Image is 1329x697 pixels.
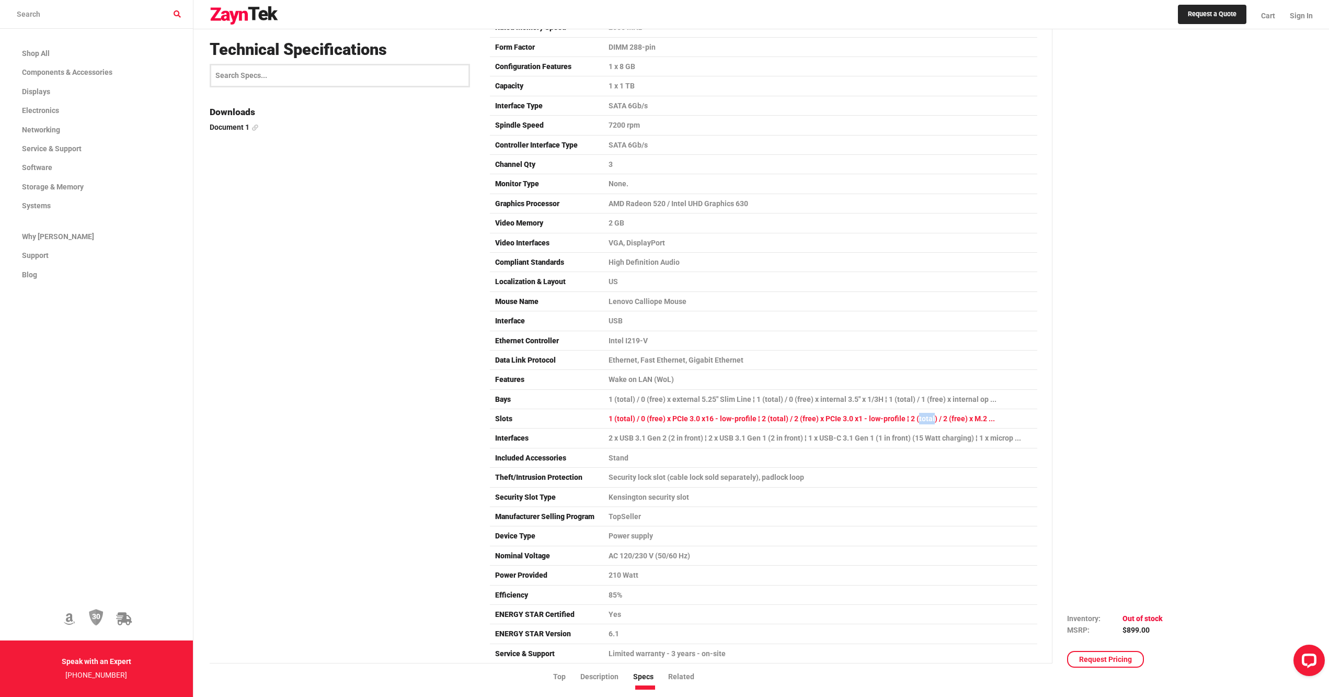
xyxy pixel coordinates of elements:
a: Document 1 [210,121,477,132]
span: Storage & Memory [22,183,84,191]
strong: Speak with an Expert [62,657,131,666]
td: Mouse Name [490,291,603,311]
td: 1 x 1 TB [603,76,1037,96]
td: Security lock slot (cable lock sold separately), padlock loop [603,468,1037,487]
td: Graphics Processor [490,194,603,213]
td: Controller Interface Type [490,135,603,154]
td: 1 (total) / 0 (free) x PCIe 3.0 x16 - low-profile ¦ 2 (total) / 2 (free) x PCIe 3.0 x1 - low-prof... [603,409,1037,429]
td: Capacity [490,76,603,96]
td: Interfaces [490,429,603,448]
td: MSRP [1067,625,1122,636]
span: Cart [1261,12,1275,20]
span: Components & Accessories [22,68,112,76]
td: Wake on LAN (WoL) [603,370,1037,389]
li: Top [553,671,580,682]
td: DIMM 288-pin [603,37,1037,57]
td: Form Factor [490,37,603,57]
li: Related [668,671,709,682]
td: Video Memory [490,213,603,233]
td: Lenovo Calliope Mouse [603,291,1037,311]
td: Interface Type [490,96,603,115]
span: Service & Support [22,144,82,153]
td: ENERGY STAR Version [490,624,603,644]
td: AMD Radeon 520 / Intel UHD Graphics 630 [603,194,1037,213]
td: $899.00 [1122,625,1163,636]
td: Monitor Type [490,174,603,194]
td: Service & Support [490,644,603,663]
td: Yes [603,604,1037,624]
td: High Definition Audio [603,252,1037,272]
td: SATA 6Gb/s [603,96,1037,115]
img: logo [210,6,279,25]
td: Inventory [1067,613,1122,624]
span: Displays [22,87,50,96]
td: Included Accessories [490,448,603,467]
td: USB [603,311,1037,331]
td: Ethernet Controller [490,331,603,350]
td: 1 (total) / 0 (free) x external 5.25" Slim Line ¦ 1 (total) / 0 (free) x internal 3.5" x 1/3H ¦ 1... [603,389,1037,409]
td: Bays [490,389,603,409]
td: Manufacturer Selling Program [490,507,603,526]
a: Request Pricing [1067,651,1144,668]
td: Nominal Voltage [490,546,603,565]
a: Sign In [1282,3,1313,29]
span: Networking [22,126,60,134]
td: Video Interfaces [490,233,603,252]
td: Compliant Standards [490,252,603,272]
td: Intel I219-V [603,331,1037,350]
td: Power supply [603,526,1037,546]
span: Shop All [22,49,50,58]
td: AC 120/230 V (50/60 Hz) [603,546,1037,565]
iframe: LiveChat chat widget [1285,640,1329,684]
td: Interface [490,311,603,331]
td: 1 x 8 GB [603,57,1037,76]
td: Features [490,370,603,389]
td: SATA 6Gb/s [603,135,1037,154]
td: None. [603,174,1037,194]
td: Configuration Features [490,57,603,76]
h4: Downloads [210,105,477,119]
span: Software [22,163,52,172]
td: Device Type [490,526,603,546]
td: 3 [603,154,1037,174]
td: Power Provided [490,566,603,585]
li: Specs [633,671,668,682]
td: 7200 rpm [603,116,1037,135]
td: Limited warranty - 3 years - on-site [603,644,1037,663]
td: 85% [603,585,1037,604]
li: Description [580,671,633,682]
td: Channel Qty [490,154,603,174]
img: 30 Day Return Policy [89,609,104,626]
td: VGA, DisplayPort [603,233,1037,252]
td: 210 Watt [603,566,1037,585]
a: [PHONE_NUMBER] [65,671,127,679]
input: Search Specs... [210,64,470,87]
span: Electronics [22,106,59,115]
td: Stand [603,448,1037,467]
td: Localization & Layout [490,272,603,291]
a: Request a Quote [1178,5,1246,25]
td: Theft/Intrusion Protection [490,468,603,487]
td: 6.1 [603,624,1037,644]
span: Systems [22,201,51,210]
td: TopSeller [603,507,1037,526]
td: Data Link Protocol [490,350,603,369]
span: Why [PERSON_NAME] [22,232,94,241]
td: Spindle Speed [490,116,603,135]
td: 2 GB [603,213,1037,233]
a: Cart [1254,3,1282,29]
td: Efficiency [490,585,603,604]
span: Blog [22,271,37,279]
td: Kensington security slot [603,487,1037,507]
td: Slots [490,409,603,429]
td: US [603,272,1037,291]
h3: Technical Specifications [210,40,477,60]
td: 2 x USB 3.1 Gen 2 (2 in front) ¦ 2 x USB 3.1 Gen 1 (2 in front) ¦ 1 x USB-C 3.1 Gen 1 (1 in front... [603,429,1037,448]
span: Support [22,251,49,260]
td: ENERGY STAR Certified [490,604,603,624]
span: Out of stock [1122,614,1163,623]
td: Ethernet, Fast Ethernet, Gigabit Ethernet [603,350,1037,369]
td: Security Slot Type [490,487,603,507]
